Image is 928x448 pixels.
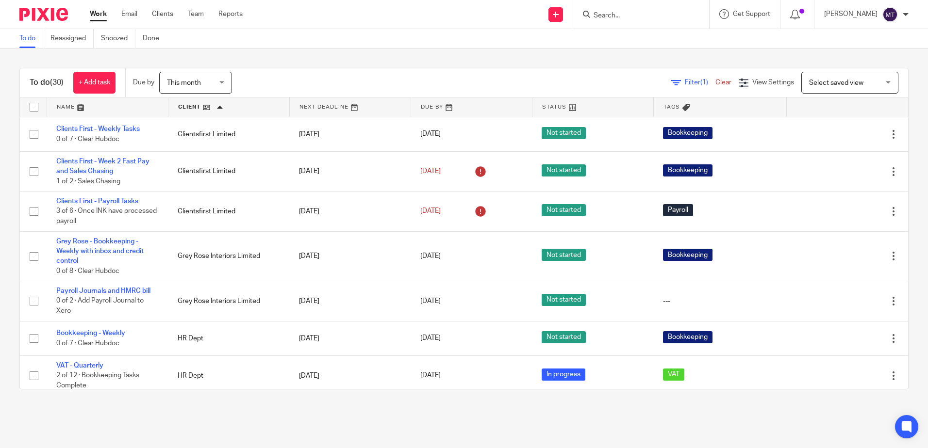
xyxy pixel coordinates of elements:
a: Reports [218,9,243,19]
span: Payroll [663,204,693,216]
td: [DATE] [289,231,411,281]
td: Grey Rose Interiors Limited [168,281,289,321]
td: [DATE] [289,356,411,396]
span: 3 of 6 · Once INK have processed payroll [56,208,157,225]
a: Payroll Journals and HMRC bill [56,288,150,294]
span: Bookkeeping [663,164,713,176]
a: Clear [715,79,731,86]
span: This month [167,80,201,86]
a: Email [121,9,137,19]
a: Grey Rose - Bookkeeping - Weekly with inbox and credit control [56,238,144,265]
span: [DATE] [420,168,441,175]
span: [DATE] [420,208,441,215]
td: HR Dept [168,356,289,396]
span: 0 of 8 · Clear Hubdoc [56,268,119,274]
span: [DATE] [420,298,441,304]
td: [DATE] [289,192,411,231]
a: + Add task [73,72,116,94]
td: Clientsfirst Limited [168,151,289,191]
div: --- [663,296,777,306]
a: Clients First - Weekly Tasks [56,126,140,132]
img: Pixie [19,8,68,21]
span: [DATE] [420,131,441,138]
img: svg%3E [882,7,898,22]
span: Select saved view [809,80,863,86]
span: Not started [542,204,586,216]
span: 1 of 2 · Sales Chasing [56,178,120,185]
a: Work [90,9,107,19]
span: Get Support [733,11,770,17]
span: VAT [663,368,684,381]
span: In progress [542,368,585,381]
span: Not started [542,164,586,176]
span: 0 of 2 · Add Payroll Journal to Xero [56,298,144,315]
span: [DATE] [420,372,441,379]
a: VAT - Quarterly [56,362,103,369]
span: (30) [50,79,64,86]
span: Tags [663,104,680,110]
span: 0 of 7 · Clear Hubdoc [56,340,119,347]
span: Not started [542,249,586,261]
td: Clientsfirst Limited [168,117,289,151]
span: Not started [542,127,586,139]
td: [DATE] [289,151,411,191]
td: [DATE] [289,117,411,151]
span: View Settings [752,79,794,86]
input: Search [593,12,680,20]
span: [DATE] [420,253,441,259]
a: Bookkeeping - Weekly [56,330,125,336]
a: Team [188,9,204,19]
p: [PERSON_NAME] [824,9,878,19]
td: Clientsfirst Limited [168,192,289,231]
h1: To do [30,78,64,88]
span: 0 of 7 · Clear Hubdoc [56,136,119,143]
span: Bookkeeping [663,127,713,139]
span: (1) [700,79,708,86]
a: Clients First - Payroll Tasks [56,198,138,205]
td: Grey Rose Interiors Limited [168,231,289,281]
a: Clients First - Week 2 Fast Pay and Sales Chasing [56,158,149,175]
td: [DATE] [289,321,411,355]
td: HR Dept [168,321,289,355]
a: Done [143,29,166,48]
span: Not started [542,294,586,306]
span: Filter [685,79,715,86]
a: Snoozed [101,29,135,48]
p: Due by [133,78,154,87]
a: To do [19,29,43,48]
span: Bookkeeping [663,331,713,343]
span: Bookkeeping [663,249,713,261]
a: Clients [152,9,173,19]
a: Reassigned [50,29,94,48]
span: Not started [542,331,586,343]
span: [DATE] [420,335,441,342]
td: [DATE] [289,281,411,321]
span: 2 of 12 · Bookkeeping Tasks Complete [56,372,139,389]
